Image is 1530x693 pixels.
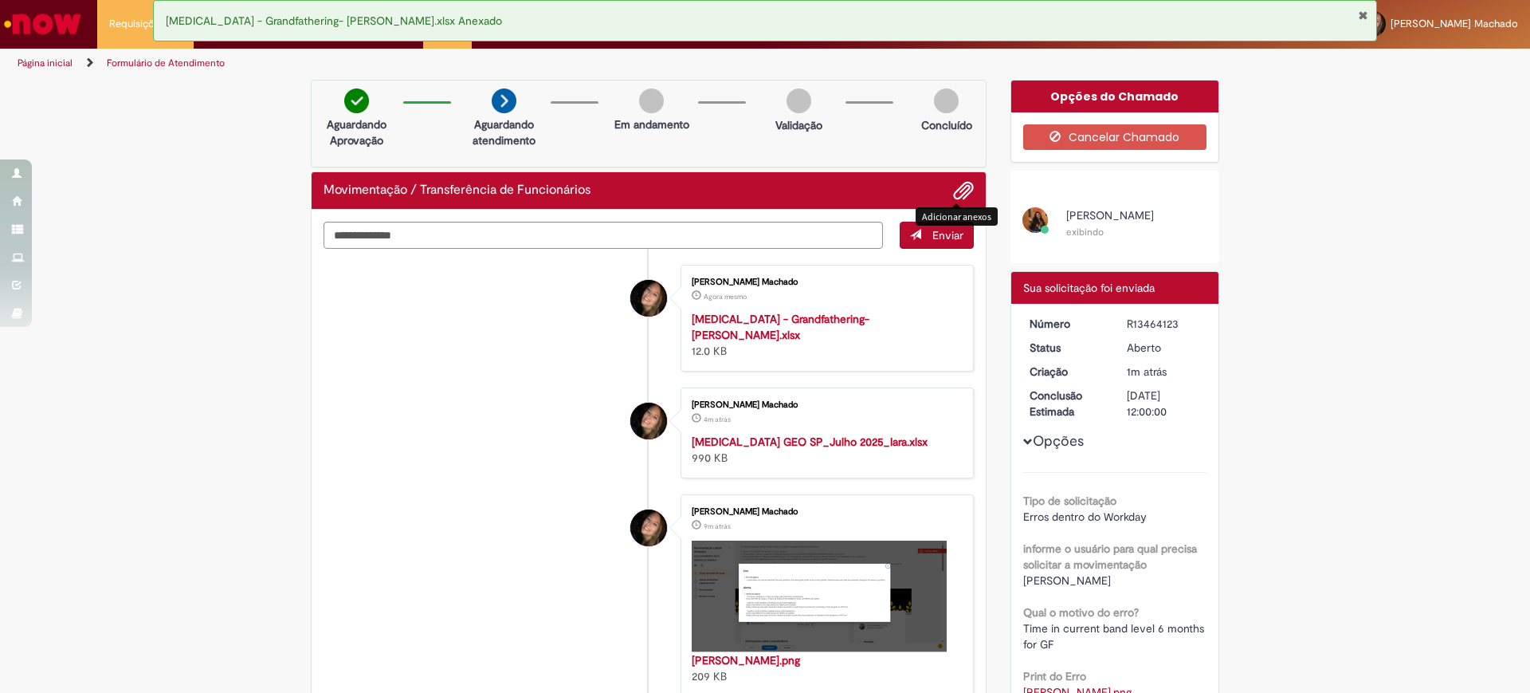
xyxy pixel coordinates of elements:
[1391,17,1518,30] span: [PERSON_NAME] Machado
[900,222,974,249] button: Enviar
[166,14,502,28] span: [MEDICAL_DATA] - Grandfathering- [PERSON_NAME].xlsx Anexado
[921,117,972,133] p: Concluído
[465,116,543,148] p: Aguardando atendimento
[630,510,667,546] div: Iara Moscardini Machado
[692,278,957,287] div: [PERSON_NAME] Machado
[1018,316,1116,332] dt: Número
[492,89,516,113] img: arrow-next.png
[692,312,869,342] a: [MEDICAL_DATA] - Grandfathering- [PERSON_NAME].xlsx
[1023,669,1086,683] b: Print do Erro
[2,8,84,40] img: ServiceNow
[614,116,689,132] p: Em andamento
[639,89,664,113] img: img-circle-grey.png
[692,311,957,359] div: 12.0 KB
[1023,281,1155,295] span: Sua solicitação foi enviada
[1023,573,1111,588] span: [PERSON_NAME]
[1066,208,1154,222] span: [PERSON_NAME]
[630,280,667,317] div: Iara Moscardini Machado
[916,207,998,226] div: Adicionar anexos
[12,49,1008,78] ul: Trilhas de página
[1127,364,1201,380] div: 29/08/2025 19:23:20
[1023,621,1207,652] span: Time in current band level 6 months for GF
[344,89,369,113] img: check-circle-green.png
[1018,388,1116,419] dt: Conclusão Estimada
[692,652,957,684] div: 209 KB
[1127,388,1201,419] div: [DATE] 12:00:00
[1023,124,1207,150] button: Cancelar Chamado
[704,292,747,301] time: 29/08/2025 19:24:33
[1358,9,1368,22] button: Fechar Notificação
[1127,340,1201,356] div: Aberto
[704,522,731,531] span: 9m atrás
[704,292,747,301] span: Agora mesmo
[953,180,974,201] button: Adicionar anexos
[787,89,811,113] img: img-circle-grey.png
[692,434,957,466] div: 990 KB
[1127,316,1201,332] div: R13464123
[1023,494,1116,508] b: Tipo de solicitação
[692,435,928,449] a: [MEDICAL_DATA] GEO SP_Julho 2025_Iara.xlsx
[1023,605,1139,620] b: Qual o motivo do erro?
[1011,81,1219,112] div: Opções do Chamado
[109,16,165,32] span: Requisições
[630,403,667,439] div: Iara Moscardini Machado
[932,228,963,242] span: Enviar
[1127,364,1167,379] time: 29/08/2025 19:23:20
[692,507,957,517] div: [PERSON_NAME] Machado
[107,57,225,69] a: Formulário de Atendimento
[775,117,822,133] p: Validação
[934,89,959,113] img: img-circle-grey.png
[1018,364,1116,380] dt: Criação
[324,222,883,249] textarea: Digite sua mensagem aqui...
[692,653,800,667] a: [PERSON_NAME].png
[704,415,731,424] time: 29/08/2025 19:20:26
[1023,510,1147,524] span: Erros dentro do Workday
[1127,364,1167,379] span: 1m atrás
[704,415,731,424] span: 4m atrás
[324,183,590,198] h2: Movimentação / Transferência de Funcionários Histórico de tíquete
[1066,226,1104,238] small: exibindo
[692,400,957,410] div: [PERSON_NAME] Machado
[1023,541,1197,572] b: informe o usuário para qual precisa solicitar a movimentação
[1018,340,1116,356] dt: Status
[18,57,73,69] a: Página inicial
[318,116,395,148] p: Aguardando Aprovação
